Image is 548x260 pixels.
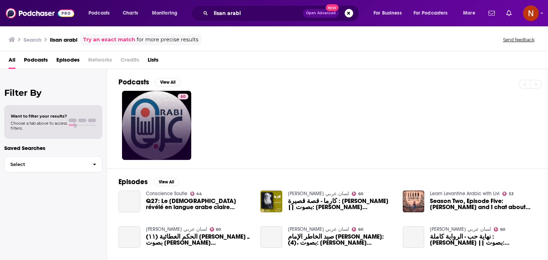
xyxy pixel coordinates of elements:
span: Logged in as AdelNBM [523,5,539,21]
span: For Podcasters [413,8,448,18]
img: كارما - قصة قصيرة : ليو تولستوي || بصوت: نزار طه حاج أحمد [260,191,282,212]
a: Show notifications dropdown [486,7,498,19]
button: Open AdvancedNew [303,9,339,17]
span: 60 [181,93,186,100]
a: 60 [178,94,188,99]
button: View All [155,78,181,87]
span: الحكم العطائية (١١) [PERSON_NAME] ـ بصوت [PERSON_NAME] [PERSON_NAME] [146,234,252,246]
span: Season Two, Episode Five: [PERSON_NAME] and I chat about our hopes for the future. [430,198,536,210]
span: Charts [123,8,138,18]
button: Send feedback [501,37,537,43]
a: Podcasts [24,54,48,69]
a: نهاية حب - الرواية كاملة : ليو تولستوي || بصوت: نزار طه حاج أحمد [403,226,425,248]
a: الحكم العطائية (١١) ابن عطاء الله السكندري ـ بصوت نزار طه حاج أحمد [146,234,252,246]
a: Lisan Arabi لسان عربي [288,191,349,197]
a: 53 [502,192,514,196]
button: open menu [458,7,484,19]
a: Lisan Arabi لسان عربي [430,226,491,232]
a: Season Two, Episode Five: Adam and I chat about our hopes for the future. [430,198,536,210]
a: صيد الخاطر الإمام ابن الجوزي: (4)، بصوت: نزار طه حاج أحمد [260,226,282,248]
span: Networks [88,54,112,69]
span: 60 [500,228,505,231]
span: Q27: Le [DEMOGRAPHIC_DATA] révélé en langue arabe claire ([PERSON_NAME] ), par [PERSON_NAME] [146,198,252,210]
a: Conscience Soufie [146,191,187,197]
a: 60 [210,227,221,232]
a: PodcastsView All [118,78,181,87]
p: Saved Searches [4,145,102,151]
span: 60 [358,228,363,231]
span: Credits [121,54,139,69]
h2: Podcasts [118,78,149,87]
a: Show notifications dropdown [503,7,514,19]
a: Episodes [56,54,80,69]
a: كارما - قصة قصيرة : ليو تولستوي || بصوت: نزار طه حاج أحمد [288,198,394,210]
span: Select [5,162,87,167]
span: Monitoring [152,8,177,18]
span: كارما - قصة قصيرة : [PERSON_NAME] || بصوت: [PERSON_NAME] [PERSON_NAME] [288,198,394,210]
span: New [326,4,339,11]
button: open menu [369,7,411,19]
span: More [463,8,475,18]
a: Q27: Le Coran révélé en langue arabe claire (lisān ‘arabī mubīn ), par Abdellah Cherif Ouazzani [118,191,140,212]
input: Search podcasts, credits, & more... [211,7,303,19]
a: 60 [122,91,191,160]
a: Lisan Arabi لسان عربي [146,226,207,232]
a: Charts [118,7,142,19]
span: Choose a tab above to access filters. [11,121,67,131]
a: 60 [494,227,505,232]
span: 60 [216,228,221,231]
a: 60 [352,227,363,232]
a: All [9,54,15,69]
button: View All [153,178,179,186]
button: open menu [83,7,119,19]
div: Search podcasts, credits, & more... [198,5,366,21]
h2: Episodes [118,177,148,186]
a: 44 [190,192,202,196]
img: Podchaser - Follow, Share and Rate Podcasts [6,6,74,20]
span: نهاية حب - الرواية كاملة : [PERSON_NAME] || بصوت: [PERSON_NAME] [PERSON_NAME] [430,234,536,246]
span: For Business [374,8,402,18]
span: 60 [358,192,363,196]
h3: Search [24,36,41,43]
button: Select [4,156,102,172]
img: Season Two, Episode Five: Adam and I chat about our hopes for the future. [403,191,425,212]
span: صيد الخاطر الإمام [PERSON_NAME]: (4)، بصوت: [PERSON_NAME] [PERSON_NAME] [288,234,394,246]
a: Learn Levantine Arabic with Livi [430,191,499,197]
span: Podcasts [88,8,110,18]
span: 53 [509,192,514,196]
button: open menu [409,7,458,19]
span: Want to filter your results? [11,114,67,119]
a: Try an exact match [83,36,135,44]
a: EpisodesView All [118,177,179,186]
a: الحكم العطائية (١١) ابن عطاء الله السكندري ـ بصوت نزار طه حاج أحمد [118,226,140,248]
a: Lists [148,54,158,69]
h2: Filter By [4,88,102,98]
a: 60 [352,192,363,196]
button: open menu [147,7,187,19]
span: for more precise results [137,36,198,44]
span: Open Advanced [306,11,336,15]
a: صيد الخاطر الإمام ابن الجوزي: (4)، بصوت: نزار طه حاج أحمد [288,234,394,246]
span: 44 [196,192,202,196]
a: نهاية حب - الرواية كاملة : ليو تولستوي || بصوت: نزار طه حاج أحمد [430,234,536,246]
a: Lisan Arabi لسان عربي [288,226,349,232]
button: Show profile menu [523,5,539,21]
h3: lisan arabi [50,36,77,43]
a: Q27: Le Coran révélé en langue arabe claire (lisān ‘arabī mubīn ), par Abdellah Cherif Ouazzani [146,198,252,210]
img: User Profile [523,5,539,21]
